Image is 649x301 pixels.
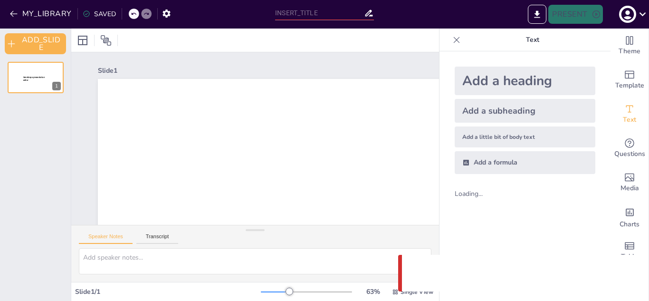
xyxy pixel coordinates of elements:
[455,99,595,123] div: Add a subheading
[23,76,45,81] span: Sendsteps presentation editor
[611,131,649,165] div: Get real-time input from your audience
[52,82,61,90] div: 1
[620,219,639,230] span: Charts
[275,6,364,20] input: INSERT_TITLE
[5,33,66,54] button: ADD_SLIDE
[75,287,261,296] div: Slide 1 / 1
[83,10,116,19] div: SAVED
[528,5,546,24] button: EXPORT_TO_POWERPOINT
[98,66,572,75] div: Slide 1
[615,80,644,91] span: Template
[623,115,636,125] span: Text
[455,151,595,174] div: Add a formula
[8,62,64,93] div: 1
[620,183,639,194] span: Media
[621,252,638,262] span: Table
[611,165,649,200] div: Add images, graphics, shapes or video
[611,234,649,268] div: Add a table
[611,200,649,234] div: Add charts and graphs
[455,126,595,147] div: Add a little bit of body text
[100,35,112,46] span: Position
[455,67,595,95] div: Add a heading
[548,5,602,24] button: PRESENT
[455,189,499,198] div: Loading...
[611,29,649,63] div: Change the overall theme
[611,97,649,131] div: Add text boxes
[7,6,76,21] button: MY_LIBRARY
[429,268,611,279] p: Something went wrong with the request. (CORS)
[611,63,649,97] div: Add ready made slides
[362,287,384,296] div: 63 %
[464,29,601,51] p: Text
[75,33,90,48] div: Layout
[619,46,640,57] span: Theme
[614,149,645,159] span: Questions
[79,233,133,244] button: Speaker Notes
[136,233,179,244] button: Transcript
